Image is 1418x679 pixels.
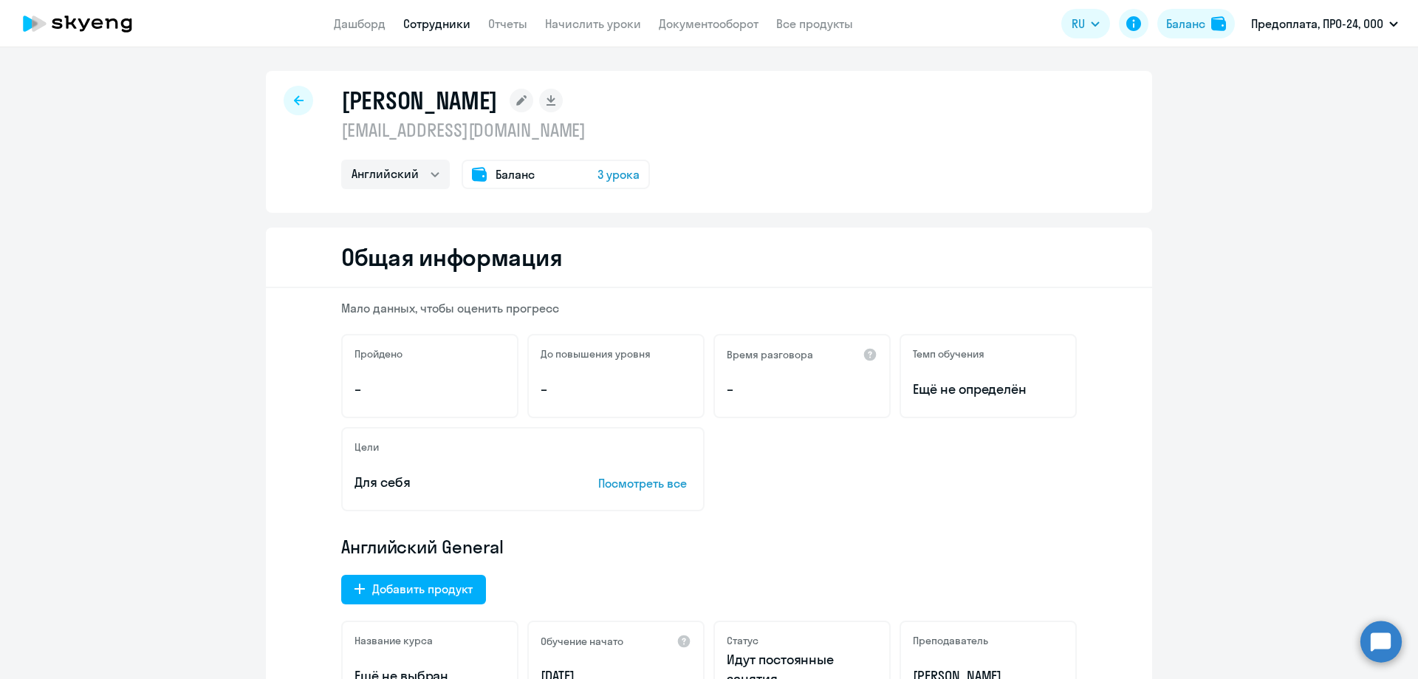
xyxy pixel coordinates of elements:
[541,347,651,361] h5: До повышения уровня
[354,380,505,399] p: –
[354,473,552,492] p: Для себя
[727,348,813,361] h5: Время разговора
[354,634,433,647] h5: Название курса
[354,440,379,454] h5: Цели
[659,16,758,31] a: Документооборот
[1244,6,1405,41] button: Предоплата, ПРО-24, ООО
[341,242,562,272] h2: Общая информация
[1157,9,1235,38] button: Балансbalance
[341,575,486,604] button: Добавить продукт
[1251,15,1383,33] p: Предоплата, ПРО-24, ООО
[372,580,473,598] div: Добавить продукт
[1166,15,1205,33] div: Баланс
[341,118,650,142] p: [EMAIL_ADDRESS][DOMAIN_NAME]
[1061,9,1110,38] button: RU
[1211,16,1226,31] img: balance
[334,16,386,31] a: Дашборд
[541,635,623,648] h5: Обучение начато
[541,380,691,399] p: –
[727,380,877,399] p: –
[496,166,535,183] span: Баланс
[727,634,758,647] h5: Статус
[488,16,527,31] a: Отчеты
[545,16,641,31] a: Начислить уроки
[913,634,988,647] h5: Преподаватель
[776,16,853,31] a: Все продукты
[403,16,470,31] a: Сотрудники
[354,347,403,361] h5: Пройдено
[597,166,640,183] span: 3 урока
[598,474,691,492] p: Посмотреть все
[1072,15,1085,33] span: RU
[341,300,1077,316] p: Мало данных, чтобы оценить прогресс
[341,535,504,559] span: Английский General
[913,347,984,361] h5: Темп обучения
[341,86,498,115] h1: [PERSON_NAME]
[913,380,1063,399] span: Ещё не определён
